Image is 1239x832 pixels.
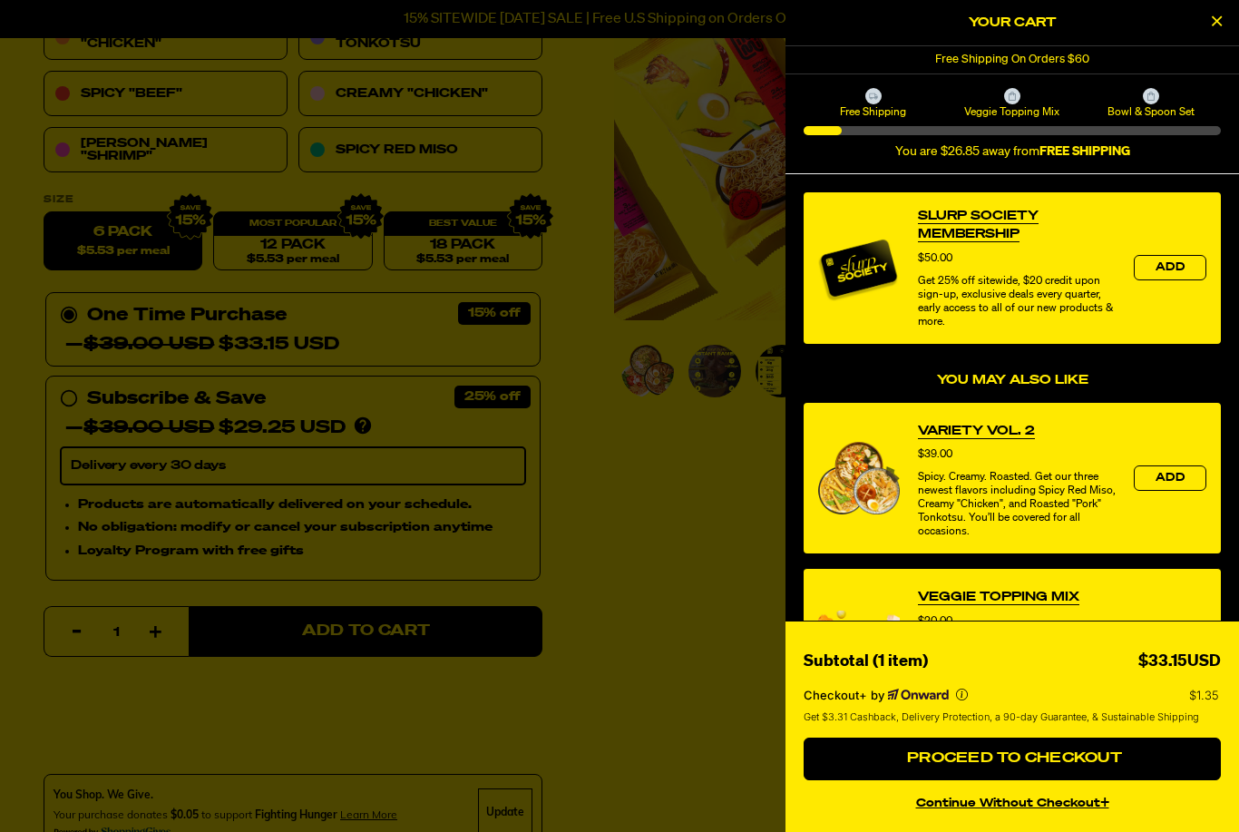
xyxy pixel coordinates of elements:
div: 1 of 1 [785,46,1239,73]
button: Add the product, Slurp Society Membership to Cart [1134,255,1206,280]
span: Add [1156,473,1185,484]
span: Veggie Topping Mix [945,104,1078,119]
span: Checkout+ [804,688,867,702]
span: by [871,688,884,702]
iframe: Marketing Popup [9,748,196,823]
div: You are $26.85 away from [804,144,1221,160]
a: Powered by Onward [888,689,949,701]
span: Add [1156,262,1185,273]
p: $1.35 [1189,688,1221,702]
div: Spicy. Creamy. Roasted. Get our three newest flavors including Spicy Red Miso, Creamy "Chicken", ... [918,471,1116,539]
section: Checkout+ [804,675,1221,738]
a: View Veggie Topping Mix [918,588,1079,606]
span: Free Shipping [806,104,940,119]
span: Bowl & Spoon Set [1085,104,1218,119]
div: $33.15USD [1138,649,1221,675]
a: View Variety Vol. 2 [918,422,1035,440]
button: Close Cart [1203,9,1230,36]
button: continue without Checkout+ [804,788,1221,814]
div: product [804,192,1221,344]
span: Proceed to Checkout [902,751,1122,766]
h2: Your Cart [804,9,1221,36]
span: Get $3.31 Cashback, Delivery Protection, a 90-day Guarantee, & Sustainable Shipping [804,710,1199,725]
img: Membership image [818,228,900,309]
span: $20.00 [918,616,952,627]
img: View Veggie Topping Mix [818,611,900,692]
b: FREE SHIPPING [1039,145,1130,158]
div: Get 25% off sitewide, $20 credit upon sign-up, exclusive deals every quarter, early access to all... [918,275,1116,329]
button: Add the product, Variety Vol. 2 to Cart [1134,465,1206,491]
button: Proceed to Checkout [804,738,1221,781]
span: $39.00 [918,449,952,460]
div: product [804,403,1221,554]
span: Subtotal (1 item) [804,653,928,670]
span: $50.00 [918,253,952,264]
h4: You may also like [804,373,1221,388]
a: View Slurp Society Membership [918,207,1116,243]
button: More info [956,689,968,700]
img: View Variety Vol. 2 [818,442,900,514]
div: product [804,568,1221,734]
